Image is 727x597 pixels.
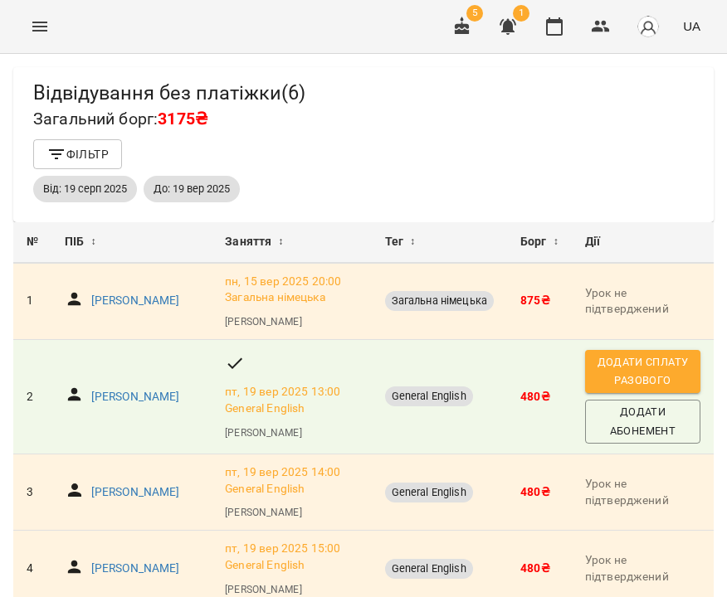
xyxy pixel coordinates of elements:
p: Урок не підтверджений [585,285,700,318]
span: ↕ [278,232,283,252]
h6: Загальний борг: [33,106,305,132]
a: [PERSON_NAME] [225,505,301,520]
a: пн, 15 вер 2025 20:00 Загальна німецька [225,274,358,306]
button: Фільтр [33,139,122,169]
b: 480 ₴ [520,561,550,575]
p: Урок не підтверджений [585,476,700,508]
span: Від: 19 серп 2025 [33,182,137,197]
img: avatar_s.png [637,15,660,38]
span: Тег [385,232,403,252]
b: 875 ₴ [520,294,550,307]
span: Борг [520,232,547,252]
span: ↕ [91,232,96,252]
p: Урок не підтверджений [585,552,700,585]
span: Фільтр [46,144,109,164]
span: Загальна німецька [385,294,495,308]
a: [PERSON_NAME] [225,314,301,329]
td: 3 [13,454,51,531]
span: Додати Абонемент [593,403,692,440]
a: пт, 19 вер 2025 15:00 General English [225,541,358,573]
h5: Відвідування без платіжки ( 6 ) [33,80,305,106]
td: 2 [13,339,51,454]
span: 1 [513,5,529,22]
a: [PERSON_NAME] [225,425,301,440]
span: 5 [466,5,483,22]
button: UA [676,11,707,41]
a: [PERSON_NAME] [91,293,180,309]
span: 3175₴ [158,109,207,129]
span: General English [385,485,473,500]
button: Додати Абонемент [585,400,700,444]
span: UA [683,17,700,35]
a: [PERSON_NAME] [91,484,180,501]
span: General English [385,561,473,576]
a: [PERSON_NAME] [91,389,180,405]
span: ↕ [410,232,415,252]
td: 1 [13,264,51,340]
b: 480 ₴ [520,485,550,498]
span: Заняття [225,232,271,252]
span: ПІБ [65,232,84,252]
b: 480 ₴ [520,390,550,403]
span: Додати сплату разового [593,353,692,391]
a: пт, 19 вер 2025 14:00 General English [225,464,358,497]
button: Додати сплату разового [585,350,700,394]
a: [PERSON_NAME] [91,561,180,577]
a: пт, 19 вер 2025 13:00 General English [225,384,358,416]
button: Menu [20,7,60,46]
span: General English [385,389,473,404]
div: Дії [585,232,700,252]
span: ↕ [554,232,559,252]
span: До: 19 вер 2025 [144,182,240,197]
div: № [27,232,38,252]
a: [PERSON_NAME] [225,582,301,597]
